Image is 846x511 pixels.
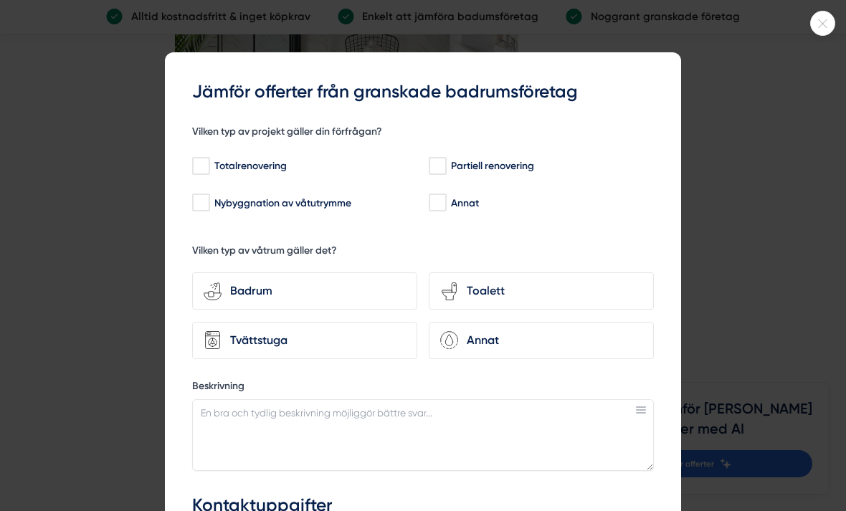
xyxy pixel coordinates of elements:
[192,159,209,173] input: Totalrenovering
[192,125,382,143] h5: Vilken typ av projekt gäller din förfrågan?
[192,244,337,262] h5: Vilken typ av våtrum gäller det?
[429,159,445,173] input: Partiell renovering
[192,196,209,210] input: Nybyggnation av våtutrymme
[429,196,445,210] input: Annat
[192,379,654,397] label: Beskrivning
[192,80,654,105] h3: Jämför offerter från granskade badrumsföretag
